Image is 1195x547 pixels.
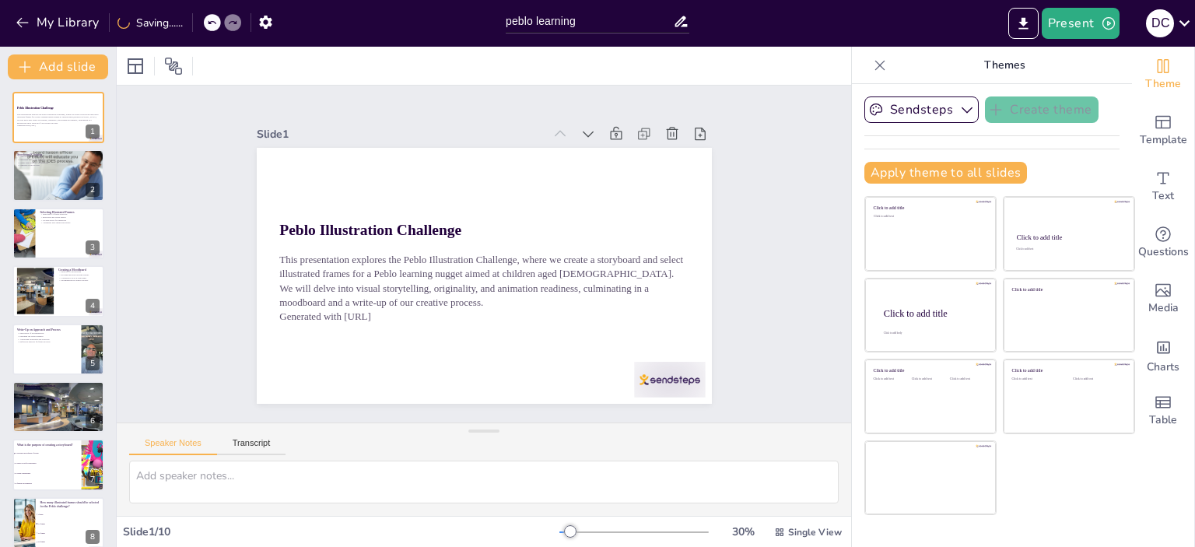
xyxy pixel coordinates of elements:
[17,124,100,128] p: Generated with [URL]
[1148,300,1179,317] span: Media
[17,335,77,338] p: Engaging the target audience
[217,438,286,455] button: Transcript
[40,210,100,215] p: Selecting Illustrated Frames
[17,392,100,395] p: Application of learned skills
[12,324,104,375] div: 5
[12,10,106,35] button: My Library
[1132,383,1194,439] div: Add a table
[38,541,103,542] span: 6-8 frames
[892,47,1116,84] p: Themes
[12,208,104,259] div: 3
[58,268,100,272] p: Creating a Moodboard
[15,482,80,484] span: To finalize the animation
[86,530,100,544] div: 8
[1132,271,1194,327] div: Add images, graphics, shapes or video
[58,279,100,282] p: Streamlining the creative process
[1012,286,1123,292] div: Click to add title
[40,219,100,222] p: Layered assets for animation
[17,338,77,341] p: Addressing challenges and solutions
[788,526,842,538] span: Single View
[17,443,77,447] p: What is the purpose of creating a storyboard?
[884,307,983,318] div: Click to add title
[17,163,100,167] p: Creativity in the process
[12,92,104,143] div: 1
[17,395,100,398] p: Crafting impactful narratives
[1149,412,1177,429] span: Table
[12,265,104,317] div: 4
[123,54,148,79] div: Layout
[1073,377,1122,381] div: Click to add text
[874,205,985,211] div: Click to add title
[950,377,985,381] div: Click to add text
[1132,47,1194,103] div: Change the overall theme
[40,500,100,509] p: How many illustrated frames should be selected for the Peblo challenge?
[1138,244,1189,261] span: Questions
[86,299,100,313] div: 4
[17,152,100,156] p: Storyboard Creation
[15,463,80,465] span: To select colors for illustrations
[164,57,183,75] span: Position
[884,331,982,335] div: Click to add body
[268,244,661,384] p: Generated with [URL]
[1152,188,1174,205] span: Text
[17,340,77,343] p: Reflective practice for future projects
[1017,233,1120,241] div: Click to add title
[724,524,762,539] div: 30 %
[17,107,54,110] strong: Peblo Illustration Challenge
[58,276,100,279] p: Consistency in style and theme
[17,158,100,161] p: Emotional expression in frames
[864,162,1027,184] button: Apply theme to all slides
[303,62,580,165] div: Slide 1
[17,384,100,388] p: Final Thoughts and Conclusion
[1042,8,1120,39] button: Present
[40,222,100,225] p: Alignment with theme and palette
[38,523,103,524] span: 2-3 frames
[15,453,80,454] span: To visualize the sequence of events
[12,381,104,433] div: 6
[1012,377,1061,381] div: Click to add text
[86,240,100,254] div: 3
[272,189,679,370] p: This presentation explores the Peblo Illustration Challenge, where we create a storyboard and sel...
[86,124,100,139] div: 1
[506,10,673,33] input: Insert title
[40,216,100,219] p: Emotional and visual appeal
[40,213,100,216] p: Importance of frame selection
[38,514,103,515] span: 1 frame
[17,155,100,158] p: Importance of storyboarding
[1132,159,1194,215] div: Add text boxes
[1147,359,1179,376] span: Charts
[1012,368,1123,373] div: Click to add title
[17,387,100,390] p: Opportunity for skill enhancement
[86,472,100,486] div: 7
[8,54,108,79] button: Add slide
[17,161,100,164] p: Clarity and coherence in animation
[1008,8,1039,39] button: Export to PowerPoint
[17,113,100,124] p: This presentation explores the Peblo Illustration Challenge, where we create a storyboard and sel...
[15,473,80,475] span: To create a moodboard
[38,531,103,533] span: 4-5 frames
[129,438,217,455] button: Speaker Notes
[1132,103,1194,159] div: Add ready made slides
[985,96,1099,123] button: Create theme
[874,215,985,219] div: Click to add text
[86,414,100,428] div: 6
[1016,248,1120,251] div: Click to add text
[874,368,985,373] div: Click to add title
[86,183,100,197] div: 2
[1132,327,1194,383] div: Add charts and graphs
[1132,215,1194,271] div: Get real-time input from your audience
[17,389,100,392] p: Critical thinking in engagement
[294,160,472,232] strong: Peblo Illustration Challenge
[1145,75,1181,93] span: Theme
[12,149,104,201] div: 2
[58,271,100,274] p: Purpose of a moodboard
[117,16,183,30] div: Saving......
[12,439,104,490] div: 7
[17,327,77,331] p: Write-Up on Approach and Process
[1146,8,1174,39] button: d c
[874,377,909,381] div: Click to add text
[58,274,100,277] p: Evoking emotions through visuals
[123,524,559,539] div: Slide 1 / 10
[1140,131,1187,149] span: Template
[912,377,947,381] div: Click to add text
